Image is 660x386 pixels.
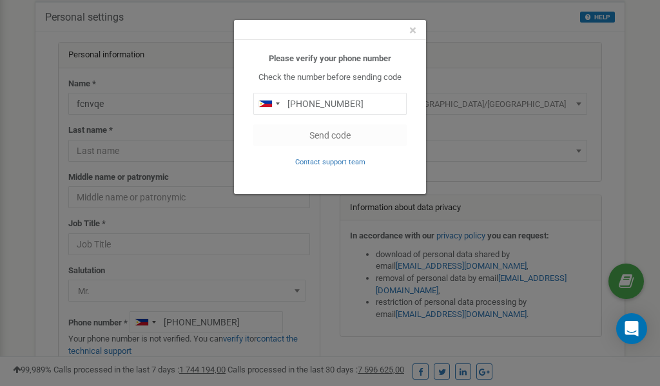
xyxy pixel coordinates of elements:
[295,157,365,166] a: Contact support team
[253,72,407,84] p: Check the number before sending code
[409,23,416,38] span: ×
[409,24,416,37] button: Close
[253,124,407,146] button: Send code
[254,93,284,114] div: Telephone country code
[295,158,365,166] small: Contact support team
[253,93,407,115] input: 0905 123 4567
[269,53,391,63] b: Please verify your phone number
[616,313,647,344] div: Open Intercom Messenger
